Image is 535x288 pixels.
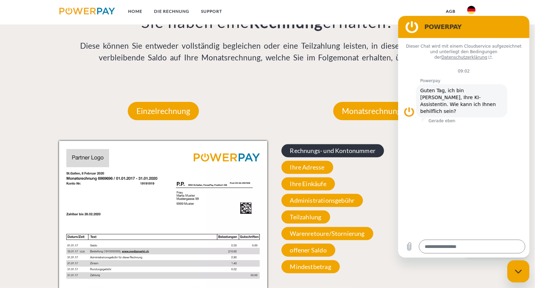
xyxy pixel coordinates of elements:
span: Ihre Einkäufe [281,177,335,191]
iframe: Schaltfläche zum Öffnen des Messaging-Fensters; Konversation läuft [507,260,529,282]
p: Einzelrechnung [128,102,199,121]
span: Warenretoure/Stornierung [281,227,373,240]
img: de [467,6,476,14]
span: Rechnungs- und Kontonummer [281,144,384,157]
a: agb [440,5,461,18]
span: Ihre Adresse [281,161,333,174]
span: Administrationsgebühr [281,194,363,207]
b: Rechnung [249,13,323,31]
a: SUPPORT [195,5,228,18]
iframe: Messaging-Fenster [398,16,529,258]
span: Teilzahlung [281,211,330,224]
a: Home [122,5,148,18]
p: Monatsrechnung [333,102,410,121]
img: logo-powerpay.svg [59,8,115,15]
a: DIE RECHNUNG [148,5,195,18]
p: Diese können Sie entweder vollständig begleichen oder eine Teilzahlung leisten, in diesem Fall wi... [59,40,476,64]
span: Mindestbetrag [281,260,340,273]
span: offener Saldo [281,244,335,257]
